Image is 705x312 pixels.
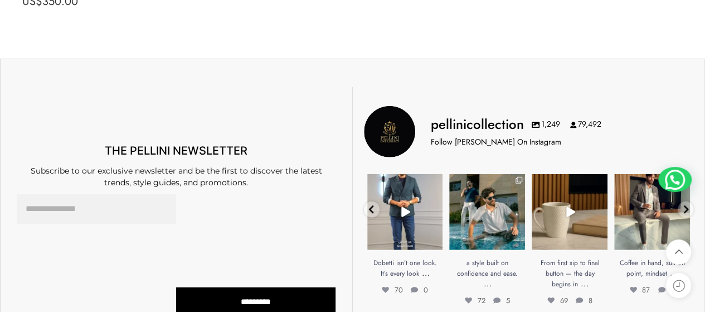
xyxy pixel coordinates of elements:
span: 70 [382,285,402,295]
span: Subscribe to our exclusive newsletter and be the first to discover the latest trends, style guide... [31,166,322,188]
a: … [670,266,678,279]
h3: pellinicollection [431,115,524,134]
span: 87 [630,285,650,295]
span: Coffee in hand, suit on point, mindset [620,258,685,279]
a: Pellini Collection pellinicollection 1,249 79,492 Follow [PERSON_NAME] On Instagram [364,106,694,157]
input: Email Address * [17,194,176,224]
span: 72 [465,295,485,306]
span: 7 [658,285,674,295]
span: 1,249 [532,119,560,130]
span: 69 [547,295,567,306]
span: 5 [493,295,509,306]
span: From first sip to final button — the day begins in [540,258,599,289]
iframe: reCAPTCHA [176,194,268,275]
span: 8 [576,295,592,306]
p: Follow [PERSON_NAME] On Instagram [431,136,561,148]
span: 79,492 [570,119,601,130]
span: THE PELLINI NEWSLETTER [105,144,247,157]
a: … [580,277,588,290]
span: 0 [411,285,427,295]
span: Dobetti isn’t one look. It’s every look [373,258,436,279]
span: a style built on confidence and ease. [457,258,518,279]
a: … [483,277,491,290]
a: … [421,266,429,279]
